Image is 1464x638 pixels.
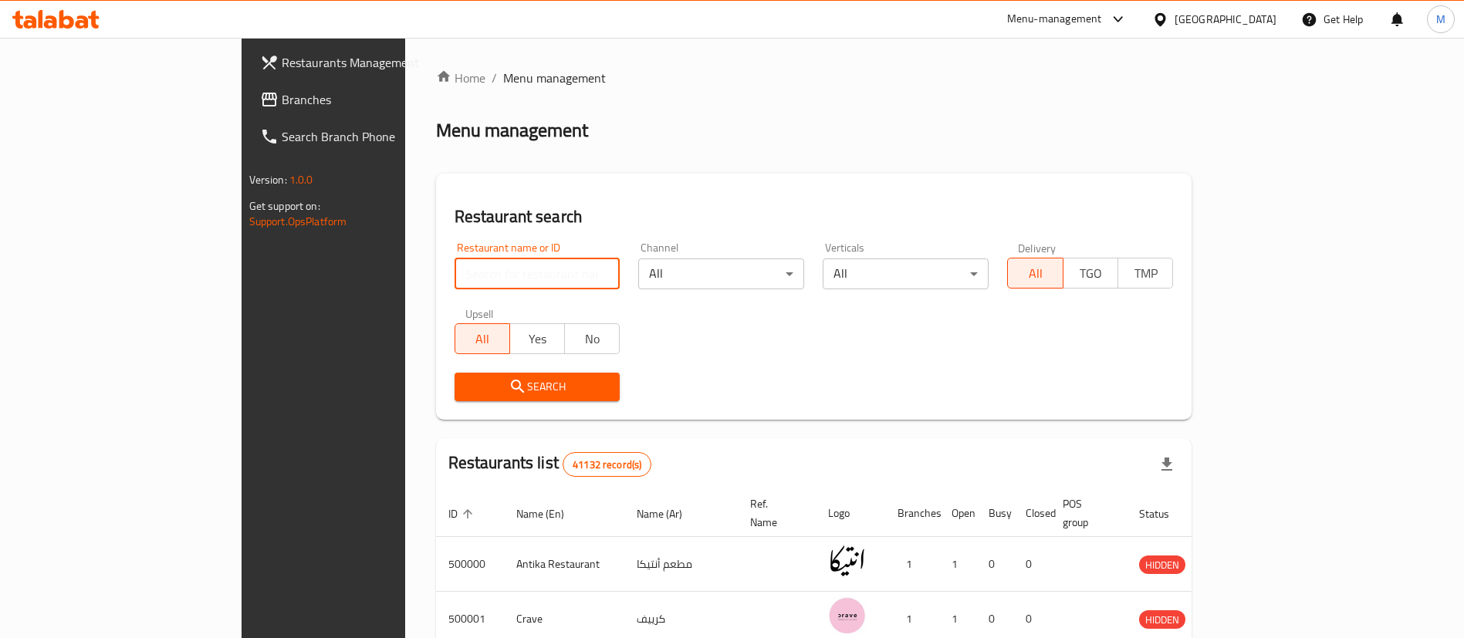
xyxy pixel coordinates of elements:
button: No [564,323,620,354]
span: TMP [1124,262,1167,285]
th: Closed [1013,490,1050,537]
span: Ref. Name [750,495,797,532]
span: M [1436,11,1445,28]
span: Name (Ar) [637,505,702,523]
span: POS group [1063,495,1108,532]
input: Search for restaurant name or ID.. [455,258,620,289]
span: Search Branch Phone [282,127,474,146]
td: 1 [939,537,976,592]
span: Search [467,377,608,397]
button: TGO [1063,258,1118,289]
span: HIDDEN [1139,611,1185,629]
button: All [455,323,510,354]
span: All [462,328,504,350]
th: Branches [885,490,939,537]
a: Search Branch Phone [248,118,486,155]
div: Total records count [563,452,651,477]
img: Crave [828,596,867,635]
span: Name (En) [516,505,584,523]
li: / [492,69,497,87]
span: HIDDEN [1139,556,1185,574]
th: Open [939,490,976,537]
button: Search [455,373,620,401]
h2: Menu management [436,118,588,143]
div: All [638,258,804,289]
th: Busy [976,490,1013,537]
td: 0 [976,537,1013,592]
h2: Restaurant search [455,205,1174,228]
span: ID [448,505,478,523]
button: Yes [509,323,565,354]
span: 1.0.0 [289,170,313,190]
td: 1 [885,537,939,592]
span: TGO [1070,262,1112,285]
td: مطعم أنتيكا [624,537,738,592]
span: Yes [516,328,559,350]
button: All [1007,258,1063,289]
span: Branches [282,90,474,109]
div: Menu-management [1007,10,1102,29]
label: Delivery [1018,242,1057,253]
td: 0 [1013,537,1050,592]
span: 41132 record(s) [563,457,651,472]
span: Restaurants Management [282,53,474,72]
img: Antika Restaurant [828,542,867,580]
span: Status [1139,505,1189,523]
td: Antika Restaurant [504,537,624,592]
div: [GEOGRAPHIC_DATA] [1175,11,1276,28]
nav: breadcrumb [436,69,1192,87]
label: Upsell [465,308,494,319]
th: Logo [816,490,885,537]
span: No [571,328,614,350]
div: All [823,258,989,289]
a: Branches [248,81,486,118]
h2: Restaurants list [448,451,652,477]
div: Export file [1148,446,1185,483]
span: Get support on: [249,196,320,216]
span: Menu management [503,69,606,87]
div: HIDDEN [1139,610,1185,629]
span: All [1014,262,1057,285]
a: Support.OpsPlatform [249,211,347,231]
button: TMP [1117,258,1173,289]
span: Version: [249,170,287,190]
a: Restaurants Management [248,44,486,81]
